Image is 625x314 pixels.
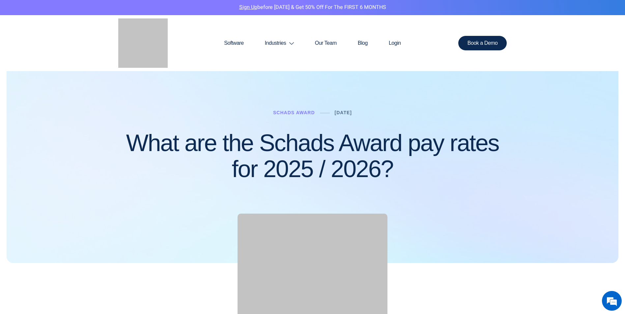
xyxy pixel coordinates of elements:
[254,27,304,59] a: Industries
[378,27,412,59] a: Login
[347,27,378,59] a: Blog
[118,130,507,182] h1: What are the Schads Award pay rates for 2025 / 2026?
[304,27,347,59] a: Our Team
[468,40,498,46] span: Book a Demo
[213,27,254,59] a: Software
[458,36,507,50] a: Book a Demo
[5,3,620,12] p: before [DATE] & Get 50% Off for the FIRST 6 MONTHS
[273,110,315,115] a: Schads Award
[239,3,257,11] a: Sign Up
[335,110,352,115] a: [DATE]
